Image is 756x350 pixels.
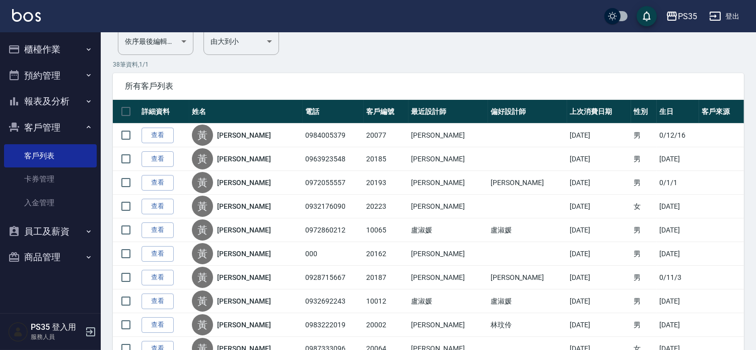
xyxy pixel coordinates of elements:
a: 查看 [142,128,174,143]
td: [PERSON_NAME] [408,266,488,289]
a: [PERSON_NAME] [217,201,270,211]
div: 黃 [192,172,213,193]
td: 20193 [364,171,408,195]
td: 0/11/3 [657,266,699,289]
td: 10012 [364,289,408,313]
div: 黃 [192,243,213,264]
td: 男 [631,218,657,242]
th: 客戶編號 [364,100,408,124]
td: 0/1/1 [657,171,699,195]
td: 0928715667 [303,266,364,289]
td: 男 [631,289,657,313]
td: 20002 [364,313,408,337]
button: 商品管理 [4,244,97,270]
td: 0932692243 [303,289,364,313]
td: 20077 [364,124,408,147]
a: 查看 [142,151,174,167]
a: 查看 [142,175,174,191]
td: 20162 [364,242,408,266]
td: [PERSON_NAME] [408,147,488,171]
td: [DATE] [657,147,699,171]
td: [PERSON_NAME] [408,242,488,266]
td: 20187 [364,266,408,289]
td: [PERSON_NAME] [408,195,488,218]
button: 登出 [705,7,744,26]
td: [DATE] [567,218,631,242]
div: 黃 [192,290,213,312]
td: [PERSON_NAME] [408,313,488,337]
td: [DATE] [567,266,631,289]
img: Person [8,322,28,342]
td: 0983222019 [303,313,364,337]
td: [DATE] [657,218,699,242]
td: 20223 [364,195,408,218]
div: 黃 [192,267,213,288]
a: 查看 [142,317,174,333]
td: [DATE] [657,195,699,218]
div: 黃 [192,219,213,241]
td: 男 [631,124,657,147]
td: [PERSON_NAME] [408,124,488,147]
td: 男 [631,313,657,337]
th: 詳細資料 [139,100,189,124]
img: Logo [12,9,41,22]
a: [PERSON_NAME] [217,296,270,306]
td: 0984005379 [303,124,364,147]
td: [DATE] [567,171,631,195]
button: 櫃檯作業 [4,36,97,63]
td: 盧淑媛 [408,218,488,242]
td: [DATE] [567,195,631,218]
th: 上次消費日期 [567,100,631,124]
td: 男 [631,147,657,171]
td: 女 [631,195,657,218]
a: 客戶列表 [4,144,97,167]
td: 10065 [364,218,408,242]
th: 最近設計師 [408,100,488,124]
td: 盧淑媛 [488,218,567,242]
td: 000 [303,242,364,266]
td: [DATE] [567,124,631,147]
div: 黃 [192,314,213,335]
td: [DATE] [657,242,699,266]
a: [PERSON_NAME] [217,178,270,188]
td: [DATE] [657,313,699,337]
td: 0972055557 [303,171,364,195]
td: 盧淑媛 [488,289,567,313]
div: 由大到小 [203,28,279,55]
a: 卡券管理 [4,167,97,191]
th: 生日 [657,100,699,124]
button: PS35 [662,6,701,27]
a: [PERSON_NAME] [217,225,270,235]
a: 查看 [142,199,174,214]
td: 0972860212 [303,218,364,242]
a: 查看 [142,222,174,238]
div: 黃 [192,125,213,146]
td: [DATE] [567,242,631,266]
div: 黃 [192,148,213,169]
td: 男 [631,242,657,266]
td: [PERSON_NAME] [488,171,567,195]
th: 客戶來源 [699,100,744,124]
a: [PERSON_NAME] [217,130,270,140]
th: 電話 [303,100,364,124]
td: 0932176090 [303,195,364,218]
td: 林玟伶 [488,313,567,337]
th: 偏好設計師 [488,100,567,124]
button: save [637,6,657,26]
td: [DATE] [567,147,631,171]
th: 性別 [631,100,657,124]
td: [PERSON_NAME] [408,171,488,195]
button: 報表及分析 [4,88,97,114]
button: 員工及薪資 [4,218,97,245]
td: 0963923548 [303,147,364,171]
td: [DATE] [567,313,631,337]
div: 黃 [192,196,213,217]
td: 20185 [364,147,408,171]
a: [PERSON_NAME] [217,154,270,164]
a: 查看 [142,246,174,262]
button: 預約管理 [4,63,97,89]
td: 男 [631,171,657,195]
td: [PERSON_NAME] [488,266,567,289]
a: 查看 [142,294,174,309]
th: 姓名 [189,100,303,124]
